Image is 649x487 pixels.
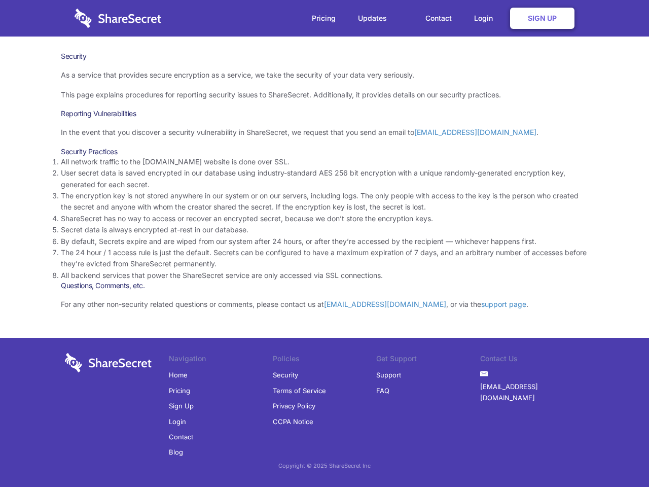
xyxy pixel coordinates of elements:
[273,367,298,382] a: Security
[61,52,588,61] h1: Security
[376,383,389,398] a: FAQ
[61,147,588,156] h3: Security Practices
[61,270,588,281] li: All backend services that power the ShareSecret service are only accessed via SSL connections.
[169,429,193,444] a: Contact
[273,353,377,367] li: Policies
[61,167,588,190] li: User secret data is saved encrypted in our database using industry-standard AES 256 bit encryptio...
[481,300,526,308] a: support page
[61,190,588,213] li: The encryption key is not stored anywhere in our system or on our servers, including logs. The on...
[324,300,446,308] a: [EMAIL_ADDRESS][DOMAIN_NAME]
[61,213,588,224] li: ShareSecret has no way to access or recover an encrypted secret, because we don’t store the encry...
[61,156,588,167] li: All network traffic to the [DOMAIN_NAME] website is done over SSL.
[510,8,574,29] a: Sign Up
[169,367,188,382] a: Home
[61,224,588,235] li: Secret data is always encrypted at-rest in our database.
[61,236,588,247] li: By default, Secrets expire and are wiped from our system after 24 hours, or after they’re accesse...
[376,367,401,382] a: Support
[65,353,152,372] img: logo-wordmark-white-trans-d4663122ce5f474addd5e946df7df03e33cb6a1c49d2221995e7729f52c070b2.svg
[480,379,584,406] a: [EMAIL_ADDRESS][DOMAIN_NAME]
[273,383,326,398] a: Terms of Service
[61,281,588,290] h3: Questions, Comments, etc.
[169,414,186,429] a: Login
[464,3,508,34] a: Login
[61,247,588,270] li: The 24 hour / 1 access rule is just the default. Secrets can be configured to have a maximum expi...
[414,128,536,136] a: [EMAIL_ADDRESS][DOMAIN_NAME]
[169,353,273,367] li: Navigation
[61,299,588,310] p: For any other non-security related questions or comments, please contact us at , or via the .
[61,127,588,138] p: In the event that you discover a security vulnerability in ShareSecret, we request that you send ...
[169,383,190,398] a: Pricing
[415,3,462,34] a: Contact
[302,3,346,34] a: Pricing
[376,353,480,367] li: Get Support
[75,9,161,28] img: logo-wordmark-white-trans-d4663122ce5f474addd5e946df7df03e33cb6a1c49d2221995e7729f52c070b2.svg
[61,109,588,118] h3: Reporting Vulnerabilities
[480,353,584,367] li: Contact Us
[169,398,194,413] a: Sign Up
[169,444,183,460] a: Blog
[273,398,315,413] a: Privacy Policy
[273,414,313,429] a: CCPA Notice
[61,69,588,81] p: As a service that provides secure encryption as a service, we take the security of your data very...
[61,89,588,100] p: This page explains procedures for reporting security issues to ShareSecret. Additionally, it prov...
